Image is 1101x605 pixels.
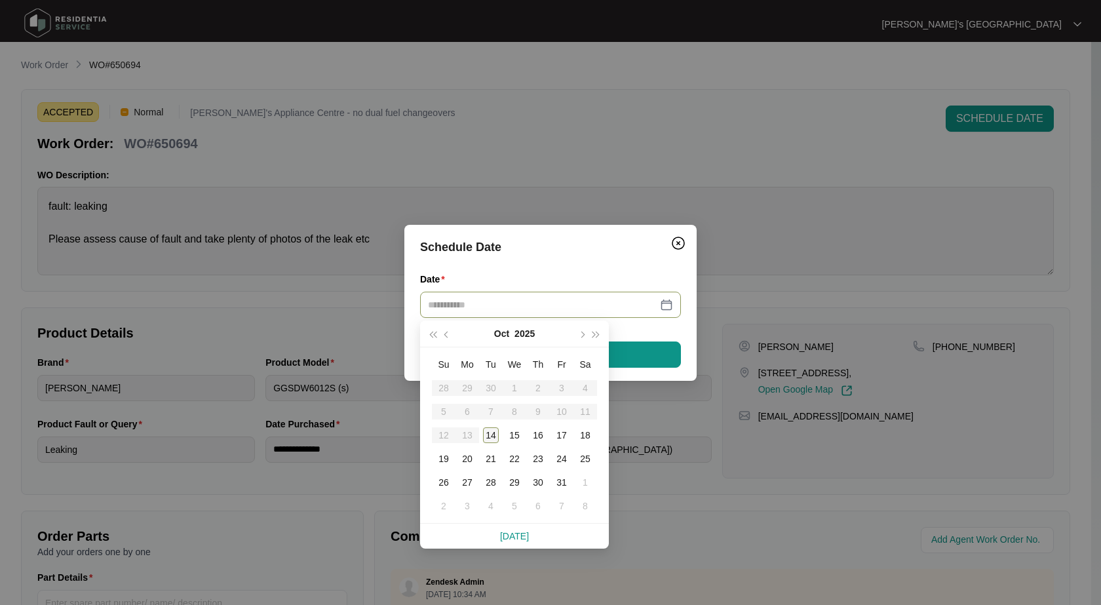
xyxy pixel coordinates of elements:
[436,475,452,490] div: 26
[479,494,503,518] td: 2025-11-04
[494,321,509,347] button: Oct
[420,238,681,256] div: Schedule Date
[503,353,526,376] th: We
[507,498,522,514] div: 5
[436,498,452,514] div: 2
[577,498,593,514] div: 8
[573,423,597,447] td: 2025-10-18
[507,427,522,443] div: 15
[479,471,503,494] td: 2025-10-28
[503,471,526,494] td: 2025-10-29
[459,475,475,490] div: 27
[526,447,550,471] td: 2025-10-23
[483,498,499,514] div: 4
[526,494,550,518] td: 2025-11-06
[577,451,593,467] div: 25
[483,475,499,490] div: 28
[428,298,657,312] input: Date
[483,427,499,443] div: 14
[432,494,455,518] td: 2025-11-02
[554,475,570,490] div: 31
[530,427,546,443] div: 16
[455,471,479,494] td: 2025-10-27
[514,321,535,347] button: 2025
[577,475,593,490] div: 1
[554,498,570,514] div: 7
[550,353,573,376] th: Fr
[479,447,503,471] td: 2025-10-21
[577,427,593,443] div: 18
[668,233,689,254] button: Close
[507,475,522,490] div: 29
[530,498,546,514] div: 6
[479,353,503,376] th: Tu
[459,498,475,514] div: 3
[500,531,529,541] a: [DATE]
[432,471,455,494] td: 2025-10-26
[526,471,550,494] td: 2025-10-30
[503,423,526,447] td: 2025-10-15
[503,494,526,518] td: 2025-11-05
[526,423,550,447] td: 2025-10-16
[526,353,550,376] th: Th
[432,353,455,376] th: Su
[550,447,573,471] td: 2025-10-24
[455,353,479,376] th: Mo
[670,235,686,251] img: closeCircle
[455,447,479,471] td: 2025-10-20
[483,451,499,467] div: 21
[455,494,479,518] td: 2025-11-03
[550,494,573,518] td: 2025-11-07
[507,451,522,467] div: 22
[573,471,597,494] td: 2025-11-01
[432,447,455,471] td: 2025-10-19
[573,447,597,471] td: 2025-10-25
[459,451,475,467] div: 20
[420,273,450,286] label: Date
[436,451,452,467] div: 19
[503,447,526,471] td: 2025-10-22
[550,471,573,494] td: 2025-10-31
[530,475,546,490] div: 30
[573,353,597,376] th: Sa
[554,451,570,467] div: 24
[550,423,573,447] td: 2025-10-17
[554,427,570,443] div: 17
[530,451,546,467] div: 23
[479,423,503,447] td: 2025-10-14
[573,494,597,518] td: 2025-11-08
